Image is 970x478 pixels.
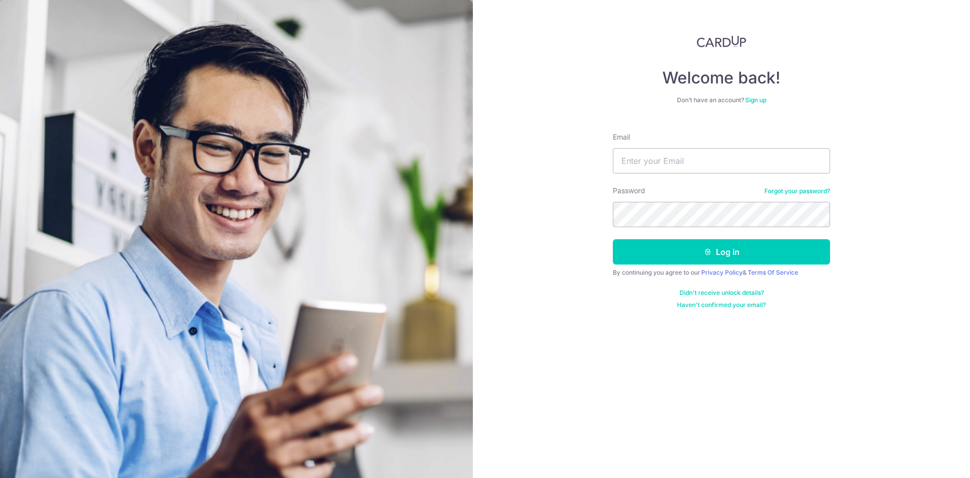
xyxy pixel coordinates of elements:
[613,186,645,196] label: Password
[613,269,830,277] div: By continuing you agree to our &
[677,301,766,309] a: Haven't confirmed your email?
[613,239,830,265] button: Log in
[613,68,830,88] h4: Welcome back!
[697,35,746,48] img: CardUp Logo
[680,289,764,297] a: Didn't receive unlock details?
[748,269,798,276] a: Terms Of Service
[613,148,830,173] input: Enter your Email
[613,132,630,142] label: Email
[701,269,743,276] a: Privacy Policy
[764,187,830,195] a: Forgot your password?
[745,96,766,104] a: Sign up
[613,96,830,104] div: Don’t have an account?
